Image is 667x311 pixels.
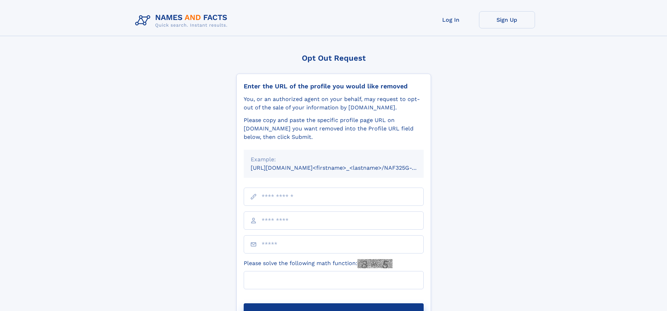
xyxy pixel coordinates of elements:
[244,116,424,141] div: Please copy and paste the specific profile page URL on [DOMAIN_NAME] you want removed into the Pr...
[132,11,233,30] img: Logo Names and Facts
[244,82,424,90] div: Enter the URL of the profile you would like removed
[251,155,417,164] div: Example:
[423,11,479,28] a: Log In
[244,95,424,112] div: You, or an authorized agent on your behalf, may request to opt-out of the sale of your informatio...
[479,11,535,28] a: Sign Up
[236,54,431,62] div: Opt Out Request
[251,164,437,171] small: [URL][DOMAIN_NAME]<firstname>_<lastname>/NAF325G-xxxxxxxx
[244,259,392,268] label: Please solve the following math function:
